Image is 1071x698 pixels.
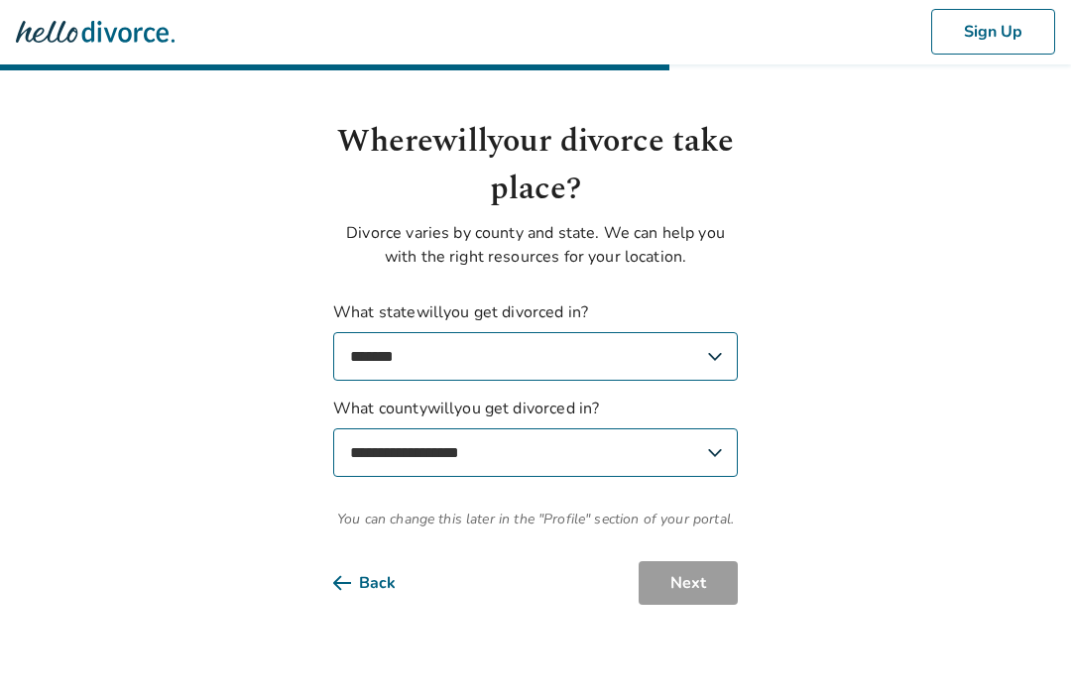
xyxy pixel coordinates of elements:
[639,562,738,606] button: Next
[333,562,427,606] button: Back
[333,222,738,270] p: Divorce varies by county and state. We can help you with the right resources for your location.
[333,429,738,478] select: What countywillyou get divorced in?
[333,398,738,478] label: What county will you get divorced in?
[333,333,738,382] select: What statewillyou get divorced in?
[333,119,738,214] h1: Where will your divorce take place?
[333,510,738,530] span: You can change this later in the "Profile" section of your portal.
[931,10,1055,56] button: Sign Up
[333,301,738,382] label: What state will you get divorced in?
[16,13,175,53] img: Hello Divorce Logo
[972,603,1071,698] iframe: Chat Widget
